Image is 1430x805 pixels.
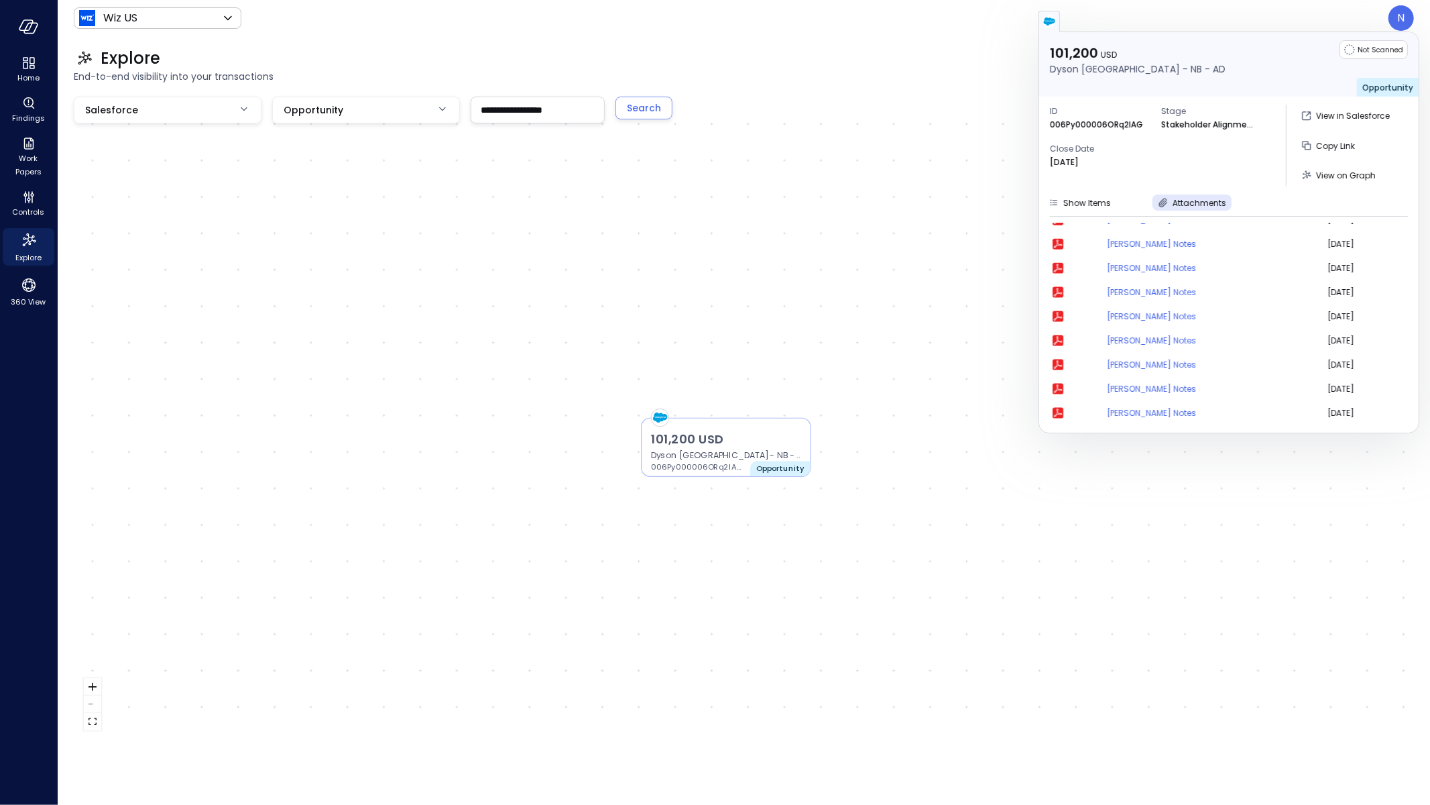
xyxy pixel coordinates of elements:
[1043,195,1116,211] button: Show Items
[84,678,101,696] button: zoom in
[1050,142,1150,156] span: Close Date
[651,461,742,473] p: 006Py000006ORq2IAG
[1327,382,1392,396] span: [DATE]
[615,97,672,119] button: Search
[1107,334,1254,347] a: [PERSON_NAME] notes
[1327,407,1392,420] span: [DATE]
[1339,40,1408,59] div: Not Scanned
[1050,62,1226,76] p: Dyson [GEOGRAPHIC_DATA] - NB - AD
[1316,170,1376,181] span: View on Graph
[1152,195,1232,211] button: Attachments
[1388,5,1414,31] div: Noy Vadai
[1107,310,1254,323] a: [PERSON_NAME] notes
[84,713,101,731] button: fit view
[103,10,137,26] p: Wiz US
[3,188,54,220] div: Controls
[1327,310,1392,323] span: [DATE]
[1050,156,1079,169] p: [DATE]
[1107,262,1254,275] a: [PERSON_NAME] notes
[12,111,45,125] span: Findings
[1398,10,1405,26] p: N
[1107,237,1254,251] a: [PERSON_NAME] notes
[1297,105,1395,127] button: View in Salesforce
[8,152,49,178] span: Work Papers
[1173,197,1226,209] span: Attachments
[85,103,138,117] span: Salesforce
[1161,105,1262,118] span: Stage
[1107,286,1254,299] a: [PERSON_NAME] notes
[3,54,54,86] div: Home
[15,251,42,264] span: Explore
[1327,358,1392,372] span: [DATE]
[1050,118,1143,131] p: 006Py000006ORq2IAG
[3,134,54,180] div: Work Papers
[1362,82,1413,93] span: Opportunity
[627,100,661,117] div: Search
[17,71,40,85] span: Home
[1063,197,1111,209] span: Show Items
[1327,237,1392,251] span: [DATE]
[652,409,668,426] img: salesforce
[1297,164,1381,186] button: View on Graph
[1050,105,1150,118] span: ID
[1316,140,1355,152] span: Copy Link
[1161,118,1255,131] p: Stakeholder Alignment
[1107,382,1254,396] a: [PERSON_NAME] notes
[1107,358,1254,372] a: [PERSON_NAME] notes
[74,69,1414,84] span: End-to-end visibility into your transactions
[1101,49,1117,60] span: USD
[101,48,160,69] span: Explore
[1050,44,1226,62] p: 101,200
[756,463,804,475] p: Opportunity
[3,94,54,126] div: Findings
[84,696,101,713] button: zoom out
[13,205,45,219] span: Controls
[1042,15,1056,28] img: salesforce
[651,431,801,449] p: 101,200 USD
[284,103,343,117] span: Opportunity
[1327,334,1392,347] span: [DATE]
[3,228,54,266] div: Explore
[84,678,101,731] div: React Flow controls
[1316,109,1390,123] p: View in Salesforce
[1327,286,1392,299] span: [DATE]
[1107,407,1254,420] a: [PERSON_NAME] notes
[11,295,46,309] span: 360 View
[3,274,54,310] div: 360 View
[1327,262,1392,275] span: [DATE]
[79,10,95,26] img: Icon
[1297,134,1360,157] button: Copy Link
[651,449,801,461] p: Dyson [GEOGRAPHIC_DATA] - NB - AD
